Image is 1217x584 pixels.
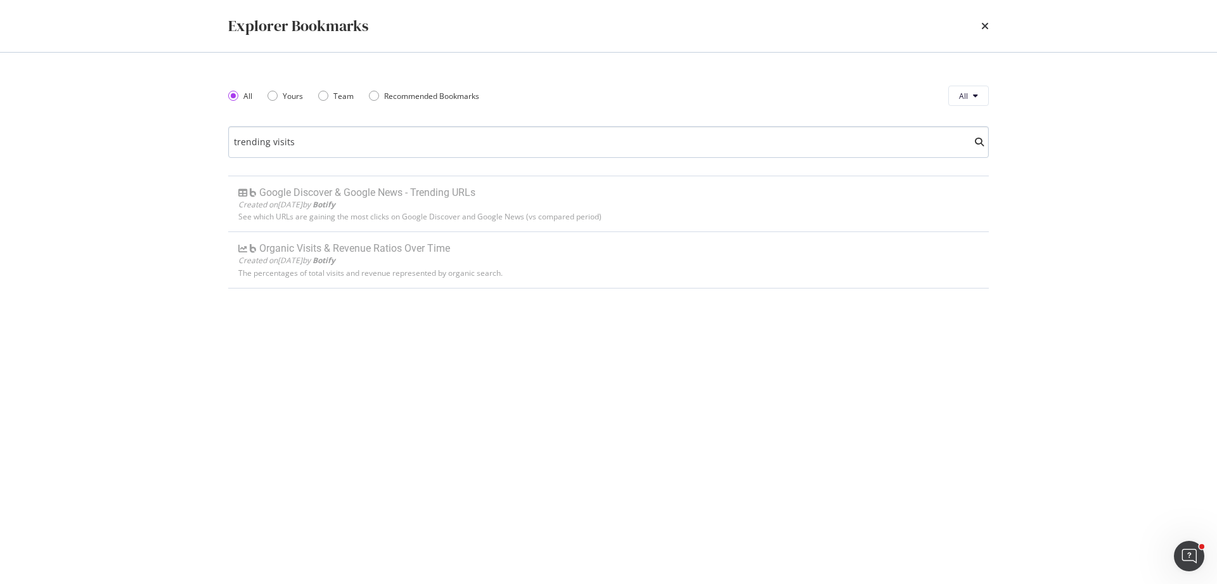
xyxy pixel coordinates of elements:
[312,199,335,210] b: Botify
[318,91,354,101] div: Team
[238,255,335,266] span: Created on [DATE] by
[1174,541,1204,571] iframe: Intercom live chat
[228,91,252,101] div: All
[238,212,979,221] div: See which URLs are gaining the most clicks on Google Discover and Google News (vs compared period)
[384,91,479,101] div: Recommended Bookmarks
[259,242,450,255] div: Organic Visits & Revenue Ratios Over Time
[959,91,968,101] span: All
[283,91,303,101] div: Yours
[238,269,979,278] div: The percentages of total visits and revenue represented by organic search.
[259,186,475,199] div: Google Discover & Google News - Trending URLs
[333,91,354,101] div: Team
[228,126,989,158] input: Search
[238,199,335,210] span: Created on [DATE] by
[948,86,989,106] button: All
[981,15,989,37] div: times
[228,15,368,37] div: Explorer Bookmarks
[312,255,335,266] b: Botify
[369,91,479,101] div: Recommended Bookmarks
[243,91,252,101] div: All
[267,91,303,101] div: Yours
